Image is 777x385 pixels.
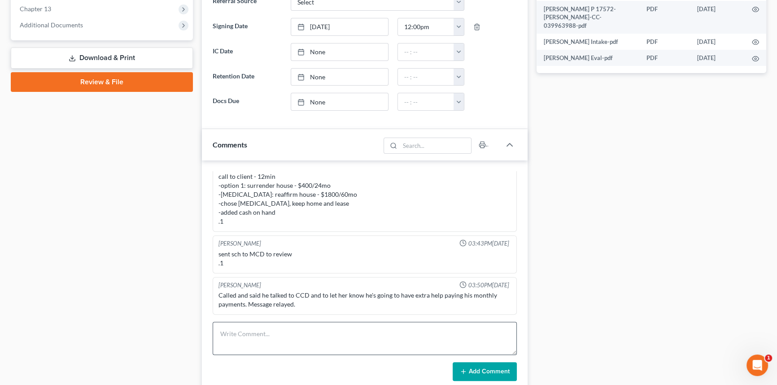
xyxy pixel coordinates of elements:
div: sent sch to MCD to review .1 [218,250,511,268]
div: [PERSON_NAME] [218,239,261,248]
span: 03:50PM[DATE] [468,281,509,290]
span: Additional Documents [20,21,83,29]
a: Review & File [11,72,193,92]
input: -- : -- [398,93,454,110]
label: Docs Due [208,93,286,111]
span: Comments [213,140,247,149]
a: [DATE] [291,18,388,35]
td: [PERSON_NAME] Intake-pdf [537,34,640,50]
td: PDF [639,50,690,66]
input: -- : -- [398,43,454,61]
td: [DATE] [690,1,745,34]
label: IC Date [208,43,286,61]
td: PDF [639,34,690,50]
td: [DATE] [690,50,745,66]
span: 03:43PM[DATE] [468,239,509,248]
td: [PERSON_NAME] P 17572-[PERSON_NAME]-CC-039963988-pdf [537,1,640,34]
input: Search... [400,138,471,153]
td: [PERSON_NAME] Eval-pdf [537,50,640,66]
div: call to client - 12min -option 1: surrender house - $400/24mo -[MEDICAL_DATA]: reaffirm house - $... [218,172,511,226]
button: Add Comment [453,362,517,381]
iframe: Intercom live chat [746,355,768,376]
span: Chapter 13 [20,5,51,13]
label: Retention Date [208,68,286,86]
input: -- : -- [398,18,454,35]
div: Called and said he talked to CCD and to let her know he's going to have extra help paying his mon... [218,291,511,309]
label: Signing Date [208,18,286,36]
a: Download & Print [11,48,193,69]
div: [PERSON_NAME] [218,281,261,290]
a: None [291,69,388,86]
td: PDF [639,1,690,34]
a: None [291,43,388,61]
span: 1 [765,355,772,362]
input: -- : -- [398,69,454,86]
td: [DATE] [690,34,745,50]
a: None [291,93,388,110]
